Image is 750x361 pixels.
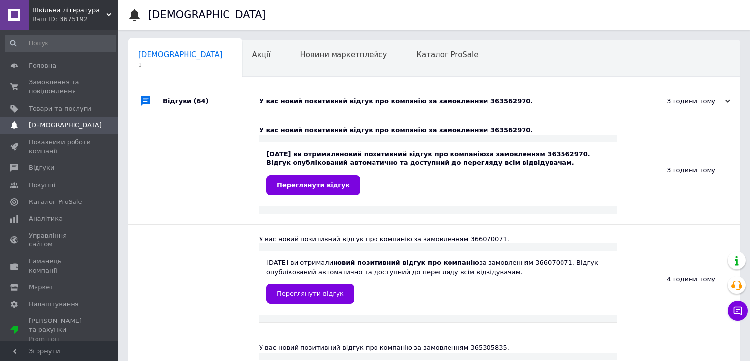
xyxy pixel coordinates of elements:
span: Управління сайтом [29,231,91,249]
b: новий позитивний відгук про компанію [340,150,486,158]
span: Головна [29,61,56,70]
span: Переглянути відгук [277,181,350,189]
button: Чат з покупцем [728,301,748,321]
span: Шкільна література [32,6,106,15]
div: У вас новий позитивний відгук про компанію за замовленням 366070071. [259,235,617,243]
span: Замовлення та повідомлення [29,78,91,96]
div: Відгуки [163,86,259,116]
b: новий позитивний відгук про компанію [333,259,479,266]
a: Переглянути відгук [266,175,360,195]
span: Показники роботи компанії [29,138,91,156]
div: [DATE] ви отримали за замовленням 363562970. Відгук опублікований автоматично та доступний до пер... [266,150,609,195]
a: Переглянути відгук [266,284,354,304]
span: Новини маркетплейсу [300,50,387,59]
span: Каталог ProSale [29,198,82,206]
span: [DEMOGRAPHIC_DATA] [29,121,102,130]
span: Покупці [29,181,55,190]
div: У вас новий позитивний відгук про компанію за замовленням 363562970. [259,97,632,106]
span: Акції [252,50,271,59]
span: Гаманець компанії [29,257,91,275]
span: Товари та послуги [29,104,91,113]
div: Prom топ [29,335,91,344]
span: 1 [138,61,223,69]
span: [PERSON_NAME] та рахунки [29,317,91,344]
input: Пошук [5,35,116,52]
div: У вас новий позитивний відгук про компанію за замовленням 365305835. [259,343,617,352]
div: [DATE] ви отримали за замовленням 366070071. Відгук опублікований автоматично та доступний до пер... [266,258,609,303]
span: Переглянути відгук [277,290,344,297]
span: Каталог ProSale [416,50,478,59]
div: 3 години тому [617,116,740,224]
div: Ваш ID: 3675192 [32,15,118,24]
div: 4 години тому [617,225,740,333]
div: 3 години тому [632,97,730,106]
span: Відгуки [29,163,54,172]
h1: [DEMOGRAPHIC_DATA] [148,9,266,21]
span: Налаштування [29,300,79,309]
span: Маркет [29,283,54,292]
span: [DEMOGRAPHIC_DATA] [138,50,223,59]
span: Аналітика [29,214,63,223]
div: У вас новий позитивний відгук про компанію за замовленням 363562970. [259,126,617,135]
span: (64) [194,97,209,105]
